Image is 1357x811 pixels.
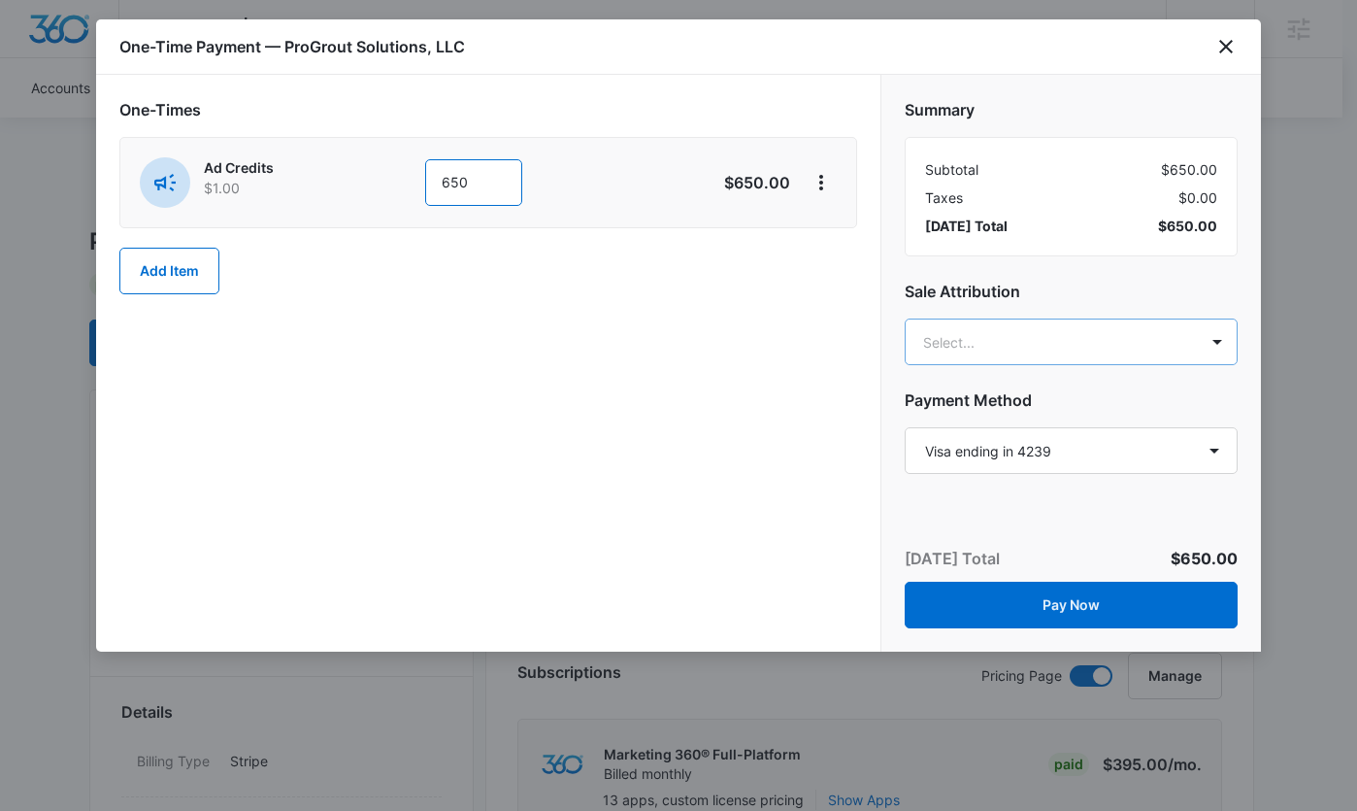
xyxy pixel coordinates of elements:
[806,167,837,198] button: View More
[925,187,963,208] span: Taxes
[204,178,371,198] p: $1.00
[905,547,1000,570] p: [DATE] Total
[925,216,1008,236] span: [DATE] Total
[1171,549,1238,568] span: $650.00
[925,159,1217,180] div: $650.00
[119,35,465,58] h1: One-Time Payment — ProGrout Solutions, LLC
[699,171,790,194] p: $650.00
[925,159,978,180] span: Subtotal
[905,389,1238,412] h2: Payment Method
[119,98,857,121] h2: One-Times
[905,98,1238,121] h2: Summary
[1178,187,1217,208] span: $0.00
[1158,216,1217,236] span: $650.00
[905,582,1238,628] button: Pay Now
[905,280,1238,303] h2: Sale Attribution
[119,248,219,294] button: Add Item
[425,159,522,206] input: 1
[204,157,371,178] p: Ad Credits
[1214,35,1238,58] button: close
